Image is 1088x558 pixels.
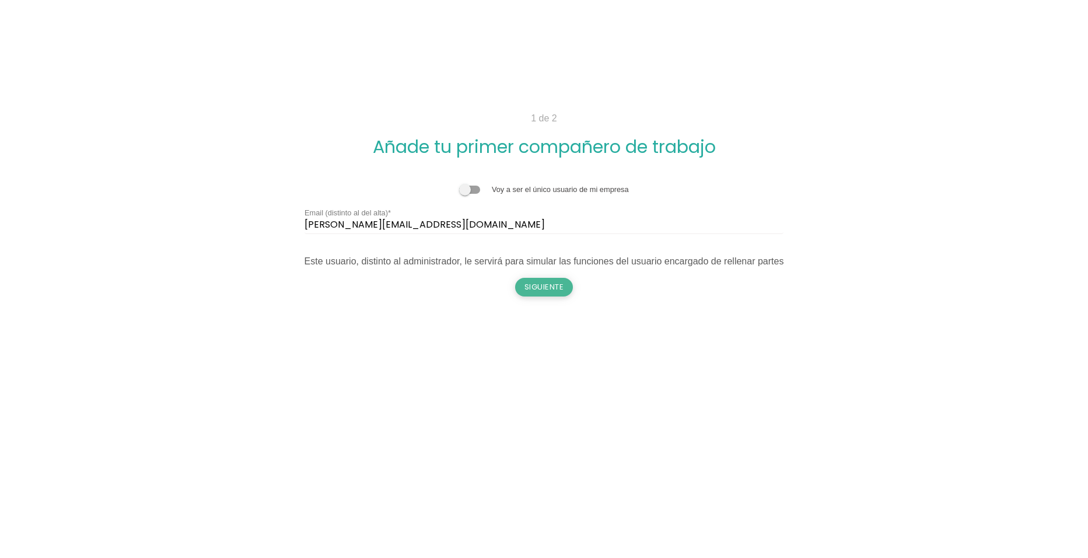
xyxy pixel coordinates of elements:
label: Voy a ser el único usuario de mi empresa [492,185,629,194]
button: Siguiente [515,278,573,297]
label: Email (distinto al del alta) [305,207,391,218]
h2: Añade tu primer compañero de trabajo [171,137,918,156]
p: 1 de 2 [171,111,918,125]
div: Este usuario, distinto al administrador, le servirá para simular las funciones del usuario encarg... [305,254,784,268]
